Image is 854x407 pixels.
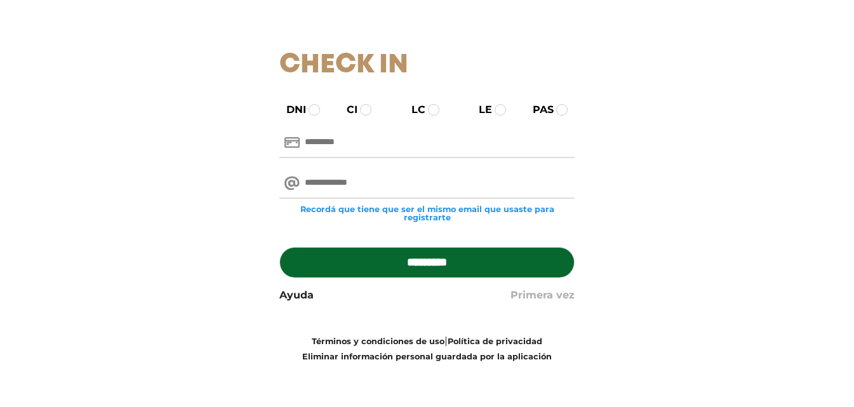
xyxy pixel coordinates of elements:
a: Política de privacidad [448,337,542,346]
a: Ayuda [279,288,314,303]
label: LE [467,102,492,117]
label: DNI [275,102,306,117]
h1: Check In [279,50,575,81]
label: PAS [521,102,554,117]
a: Eliminar información personal guardada por la aplicación [302,352,552,361]
div: | [270,333,584,364]
a: Términos y condiciones de uso [312,337,444,346]
a: Primera vez [510,288,575,303]
small: Recordá que tiene que ser el mismo email que usaste para registrarte [279,205,575,222]
label: CI [335,102,357,117]
label: LC [400,102,425,117]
